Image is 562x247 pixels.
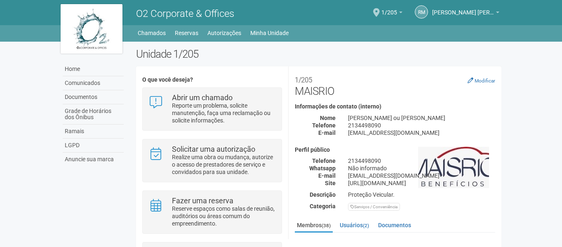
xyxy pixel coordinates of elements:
p: Realize uma obra ou mudança, autorize o acesso de prestadores de serviço e convidados para sua un... [172,153,275,176]
small: (38) [322,223,331,228]
img: logo.jpg [61,4,122,54]
a: Usuários(2) [338,219,371,231]
strong: Descrição [310,191,336,198]
a: Documentos [376,219,413,231]
div: 2134498090 [342,157,501,165]
a: Ramais [63,125,124,139]
small: 1/205 [295,76,312,84]
strong: Fazer uma reserva [172,196,233,205]
div: Serviços / Conveniência [348,203,400,211]
div: Não informado [342,165,501,172]
a: Modificar [468,77,495,84]
a: Fazer uma reserva Reserve espaços como salas de reunião, auditórios ou áreas comum do empreendime... [149,197,275,227]
strong: Membros [295,239,495,247]
div: 2134498090 [342,122,501,129]
strong: Categoria [310,203,336,209]
a: Documentos [63,90,124,104]
div: [URL][DOMAIN_NAME] [342,179,501,187]
strong: Telefone [312,122,336,129]
a: Solicitar uma autorização Realize uma obra ou mudança, autorize o acesso de prestadores de serviç... [149,146,275,176]
strong: Nome [320,115,336,121]
h2: Unidade 1/205 [136,48,502,60]
strong: Abrir um chamado [172,93,233,102]
a: 1/205 [381,10,402,17]
small: Modificar [475,78,495,84]
p: Reserve espaços como salas de reunião, auditórios ou áreas comum do empreendimento. [172,205,275,227]
div: [EMAIL_ADDRESS][DOMAIN_NAME] [342,129,501,136]
a: Reservas [175,27,198,39]
a: Membros(38) [295,219,333,233]
div: [PERSON_NAME] ou [PERSON_NAME] [342,114,501,122]
span: Rachel Melo da Rocha [432,1,494,16]
a: Autorizações [207,27,241,39]
a: Anuncie sua marca [63,153,124,166]
div: [EMAIL_ADDRESS][DOMAIN_NAME] [342,172,501,179]
span: 1/205 [381,1,397,16]
h4: O que você deseja? [142,77,282,83]
a: Chamados [138,27,166,39]
img: business.png [418,147,489,188]
a: Home [63,62,124,76]
a: Comunicados [63,76,124,90]
h2: MAISRIO [295,73,495,97]
h4: Perfil público [295,147,495,153]
strong: Site [325,180,336,186]
a: [PERSON_NAME] [PERSON_NAME] [432,10,499,17]
strong: E-mail [318,129,336,136]
span: O2 Corporate & Offices [136,8,234,19]
h4: Informações de contato (interno) [295,104,495,110]
p: Reporte um problema, solicite manutenção, faça uma reclamação ou solicite informações. [172,102,275,124]
strong: Telefone [312,158,336,164]
div: Proteção Veicular. [342,191,501,198]
strong: Solicitar uma autorização [172,145,255,153]
a: RM [415,5,428,19]
a: Grade de Horários dos Ônibus [63,104,124,125]
a: Abrir um chamado Reporte um problema, solicite manutenção, faça uma reclamação ou solicite inform... [149,94,275,124]
a: LGPD [63,139,124,153]
strong: E-mail [318,172,336,179]
small: (2) [363,223,369,228]
strong: Whatsapp [309,165,336,172]
a: Minha Unidade [250,27,289,39]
